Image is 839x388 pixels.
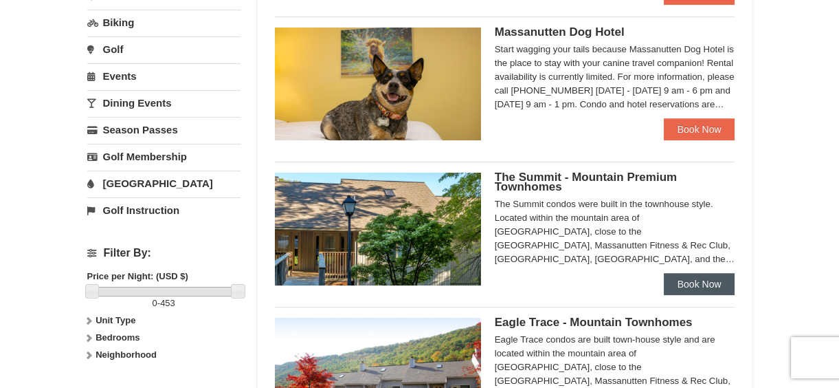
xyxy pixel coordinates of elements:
[664,273,735,295] a: Book Now
[160,298,175,308] span: 453
[96,349,157,360] strong: Neighborhood
[87,90,240,116] a: Dining Events
[495,43,735,111] div: Start wagging your tails because Massanutten Dog Hotel is the place to stay with your canine trav...
[87,271,188,281] strong: Price per Night: (USD $)
[87,144,240,169] a: Golf Membership
[96,315,135,325] strong: Unit Type
[153,298,157,308] span: 0
[87,117,240,142] a: Season Passes
[87,171,240,196] a: [GEOGRAPHIC_DATA]
[664,118,735,140] a: Book Now
[87,10,240,35] a: Biking
[96,332,139,343] strong: Bedrooms
[87,63,240,89] a: Events
[275,28,481,140] img: 27428181-5-81c892a3.jpg
[495,316,693,329] span: Eagle Trace - Mountain Townhomes
[495,197,735,266] div: The Summit condos were built in the townhouse style. Located within the mountain area of [GEOGRAP...
[87,197,240,223] a: Golf Instruction
[275,173,481,285] img: 19219034-1-0eee7e00.jpg
[87,297,240,310] label: -
[495,171,677,193] span: The Summit - Mountain Premium Townhomes
[87,36,240,62] a: Golf
[87,247,240,259] h4: Filter By:
[495,25,625,39] span: Massanutten Dog Hotel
